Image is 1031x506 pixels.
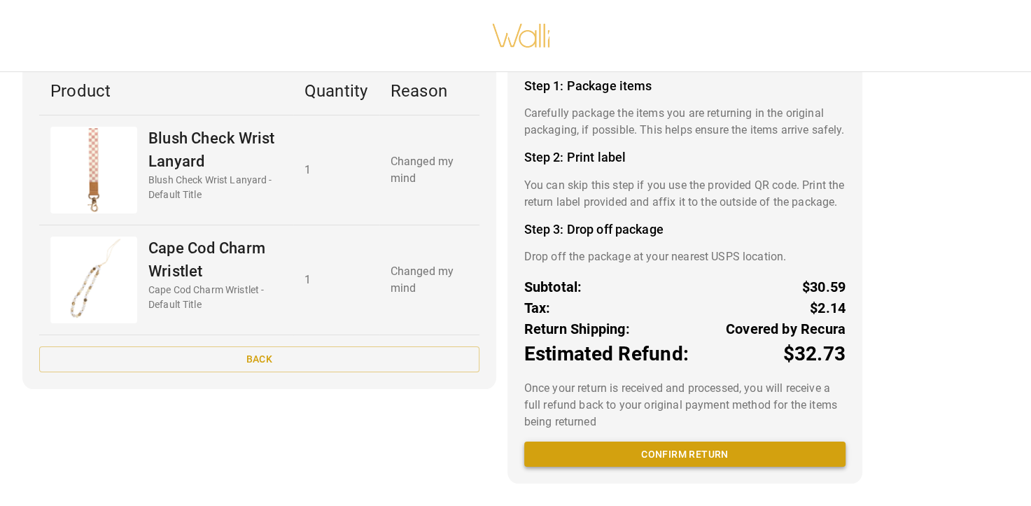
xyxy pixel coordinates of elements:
[524,248,846,265] p: Drop off the package at your nearest USPS location.
[148,283,282,312] p: Cape Cod Charm Wristlet - Default Title
[524,177,846,211] p: You can skip this step if you use the provided QR code. Print the return label provided and affix...
[726,318,846,339] p: Covered by Recura
[304,272,368,288] p: 1
[783,339,846,369] p: $32.73
[148,237,282,283] p: Cape Cod Charm Wristlet
[148,127,282,173] p: Blush Check Wrist Lanyard
[304,78,368,104] p: Quantity
[391,263,468,297] p: Changed my mind
[810,297,846,318] p: $2.14
[39,346,479,372] button: Back
[491,6,552,66] img: walli-inc.myshopify.com
[524,339,689,369] p: Estimated Refund:
[524,380,846,430] p: Once your return is received and processed, you will receive a full refund back to your original ...
[524,222,846,237] h4: Step 3: Drop off package
[802,276,846,297] p: $30.59
[524,276,582,297] p: Subtotal:
[524,297,551,318] p: Tax:
[524,150,846,165] h4: Step 2: Print label
[524,318,630,339] p: Return Shipping:
[524,105,846,139] p: Carefully package the items you are returning in the original packaging, if possible. This helps ...
[524,442,846,468] button: Confirm return
[304,162,368,178] p: 1
[391,153,468,187] p: Changed my mind
[391,78,468,104] p: Reason
[148,173,282,202] p: Blush Check Wrist Lanyard - Default Title
[50,78,282,104] p: Product
[524,78,846,94] h4: Step 1: Package items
